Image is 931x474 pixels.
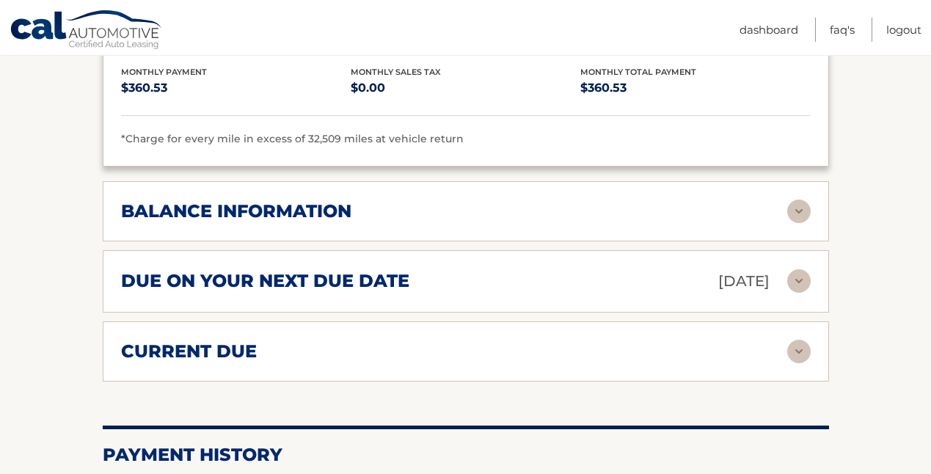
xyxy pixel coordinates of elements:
h2: current due [121,340,257,362]
a: Logout [886,18,921,42]
h2: Payment History [103,444,829,466]
a: Cal Automotive [10,10,164,52]
img: accordion-rest.svg [787,200,811,223]
h2: due on your next due date [121,270,409,292]
a: Dashboard [740,18,798,42]
span: Monthly Payment [121,67,207,77]
p: $360.53 [580,78,810,98]
span: Monthly Sales Tax [351,67,441,77]
img: accordion-rest.svg [787,269,811,293]
img: accordion-rest.svg [787,340,811,363]
a: FAQ's [830,18,855,42]
span: Monthly Total Payment [580,67,696,77]
p: $0.00 [351,78,580,98]
span: *Charge for every mile in excess of 32,509 miles at vehicle return [121,132,464,145]
p: $360.53 [121,78,351,98]
p: [DATE] [718,269,770,294]
h2: balance information [121,200,351,222]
